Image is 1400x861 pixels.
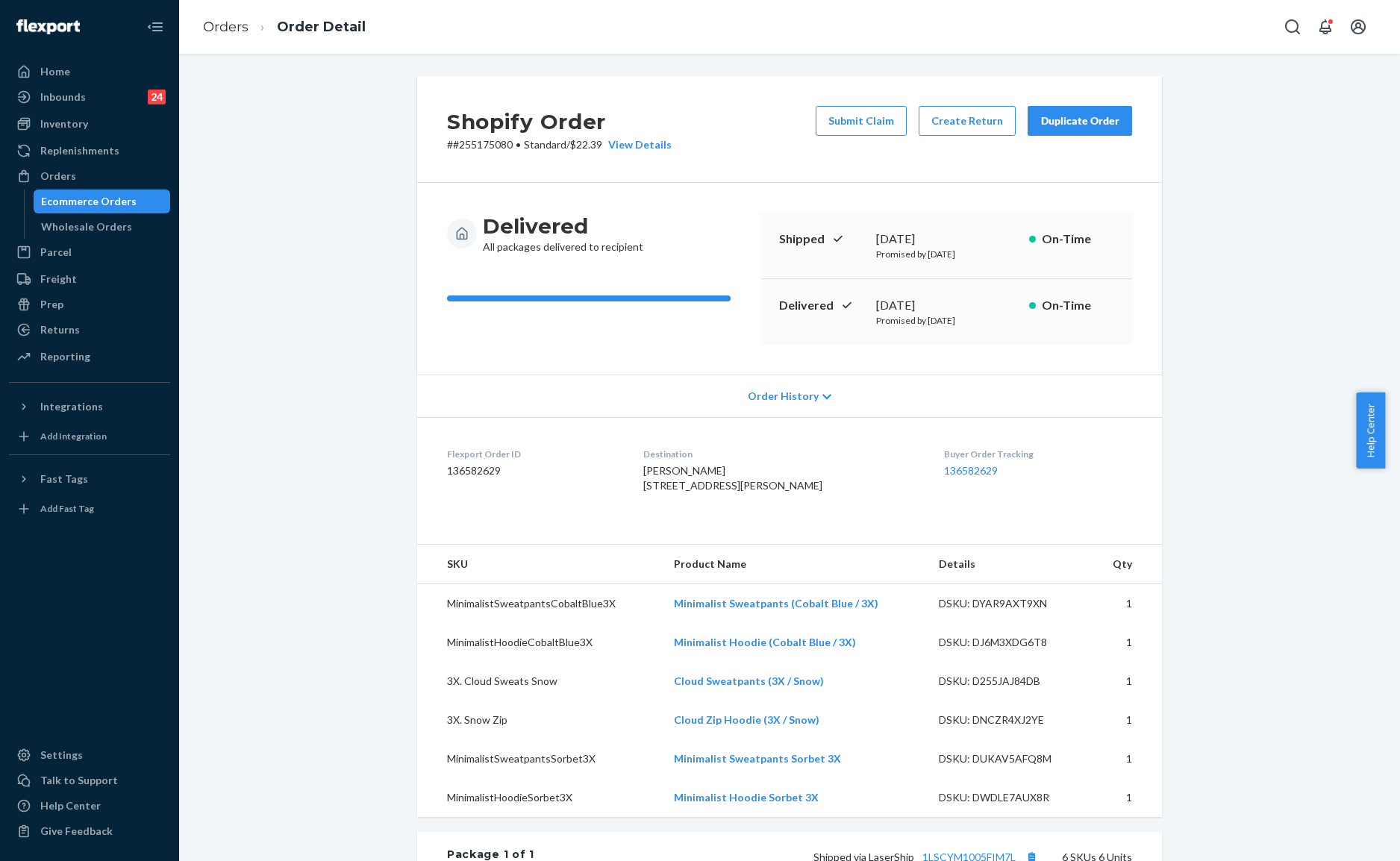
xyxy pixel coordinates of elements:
a: Add Integration [9,425,170,448]
button: Create Return [919,106,1016,136]
a: Minimalist Sweatpants (Cobalt Blue / 3X) [674,597,878,610]
button: View Details [602,137,672,152]
div: Freight [40,272,77,287]
th: Product Name [662,545,928,584]
h3: Delivered [483,213,643,239]
td: MinimalistSweatpantsSorbet3X [417,739,662,778]
p: Promised by [DATE] [876,314,1017,327]
ol: breadcrumbs [191,5,378,49]
p: # #255175080 / $22.39 [447,137,672,152]
div: [DATE] [876,297,1017,314]
div: Integrations [40,399,103,414]
a: Wholesale Orders [34,215,171,239]
div: Parcel [40,245,72,260]
a: Prep [9,292,170,316]
td: 1 [1091,662,1162,701]
button: Give Feedback [9,819,170,843]
a: Freight [9,267,170,291]
div: Talk to Support [40,773,118,788]
a: Cloud Sweatpants (3X / Snow) [674,674,824,687]
span: Order History [748,389,819,404]
button: Help Center [1356,392,1385,469]
a: Orders [9,164,170,188]
span: Standard [524,138,566,151]
td: 3X. Snow Zip [417,701,662,739]
a: Reporting [9,345,170,369]
div: Duplicate Order [1040,113,1119,128]
a: Minimalist Sweatpants Sorbet 3X [674,752,841,765]
a: Replenishments [9,139,170,163]
button: Open notifications [1310,12,1340,42]
button: Integrations [9,395,170,419]
div: Prep [40,297,63,312]
span: • [516,138,521,151]
dt: Destination [643,448,921,460]
a: Inbounds24 [9,85,170,109]
div: DSKU: DNCZR4XJ2YE [939,713,1079,727]
div: [DATE] [876,231,1017,248]
button: Open account menu [1343,12,1373,42]
div: 24 [148,90,166,104]
h2: Shopify Order [447,106,672,137]
button: Open Search Box [1278,12,1307,42]
a: Order Detail [277,19,366,35]
td: 1 [1091,623,1162,662]
a: Orders [203,19,249,35]
td: MinimalistSweatpantsCobaltBlue3X [417,584,662,624]
td: 1 [1091,701,1162,739]
a: Parcel [9,240,170,264]
button: Close Navigation [140,12,170,42]
a: Home [9,60,170,84]
div: Add Fast Tag [40,502,94,515]
div: Inbounds [40,90,86,104]
a: Minimalist Hoodie (Cobalt Blue / 3X) [674,636,856,648]
p: On-Time [1042,297,1114,314]
div: Wholesale Orders [41,219,132,234]
div: Settings [40,748,83,763]
th: Qty [1091,545,1162,584]
button: Submit Claim [816,106,907,136]
span: [PERSON_NAME] [STREET_ADDRESS][PERSON_NAME] [643,464,822,492]
div: Replenishments [40,143,119,158]
a: Add Fast Tag [9,497,170,521]
div: DSKU: DWDLE7AUX8R [939,790,1079,805]
dt: Flexport Order ID [447,448,619,460]
div: DSKU: DUKAV5AFQ8M [939,751,1079,766]
div: Orders [40,169,76,184]
a: Returns [9,318,170,342]
a: Settings [9,743,170,767]
button: Talk to Support [9,768,170,792]
div: Help Center [40,798,101,813]
div: DSKU: DJ6M3XDG6T8 [939,635,1079,650]
p: Promised by [DATE] [876,248,1017,260]
div: Fast Tags [40,472,88,486]
td: 1 [1091,584,1162,624]
div: All packages delivered to recipient [483,213,643,254]
td: 1 [1091,739,1162,778]
td: MinimalistHoodieSorbet3X [417,778,662,817]
div: Returns [40,322,80,337]
div: Reporting [40,349,90,364]
a: Help Center [9,794,170,818]
p: Delivered [779,297,864,314]
a: Cloud Zip Hoodie (3X / Snow) [674,713,819,726]
div: Give Feedback [40,824,113,839]
a: Ecommerce Orders [34,190,171,213]
div: Add Integration [40,430,107,442]
td: MinimalistHoodieCobaltBlue3X [417,623,662,662]
button: Duplicate Order [1028,106,1132,136]
div: Inventory [40,116,88,131]
a: 136582629 [944,464,998,477]
div: DSKU: DYAR9AXT9XN [939,596,1079,611]
td: 3X. Cloud Sweats Snow [417,662,662,701]
div: DSKU: D255JAJ84DB [939,674,1079,689]
th: Details [927,545,1091,584]
div: Ecommerce Orders [41,194,137,209]
dd: 136582629 [447,463,619,478]
img: Flexport logo [16,19,80,34]
a: Inventory [9,112,170,136]
p: Shipped [779,231,864,248]
p: On-Time [1042,231,1114,248]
